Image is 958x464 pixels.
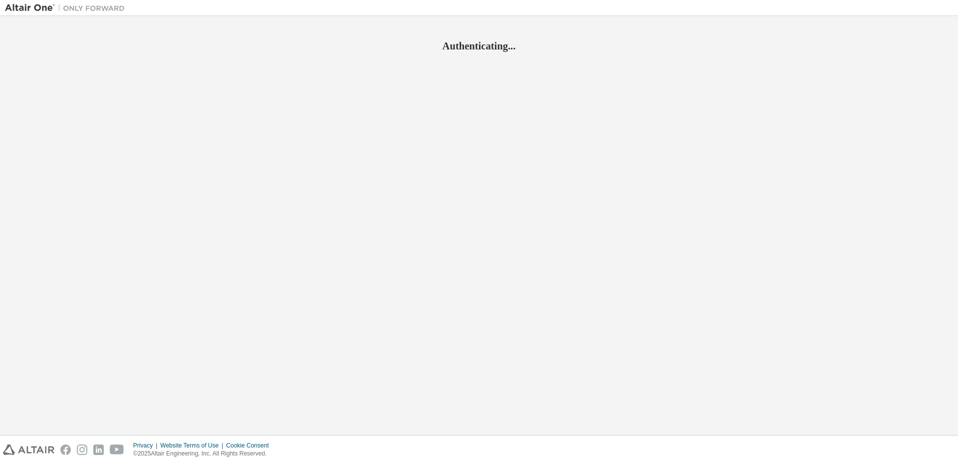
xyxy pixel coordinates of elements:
[5,39,953,52] h2: Authenticating...
[60,445,71,455] img: facebook.svg
[226,442,274,450] div: Cookie Consent
[5,3,130,13] img: Altair One
[133,442,160,450] div: Privacy
[3,445,54,455] img: altair_logo.svg
[133,450,275,458] p: © 2025 Altair Engineering, Inc. All Rights Reserved.
[77,445,87,455] img: instagram.svg
[93,445,104,455] img: linkedin.svg
[110,445,124,455] img: youtube.svg
[160,442,226,450] div: Website Terms of Use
